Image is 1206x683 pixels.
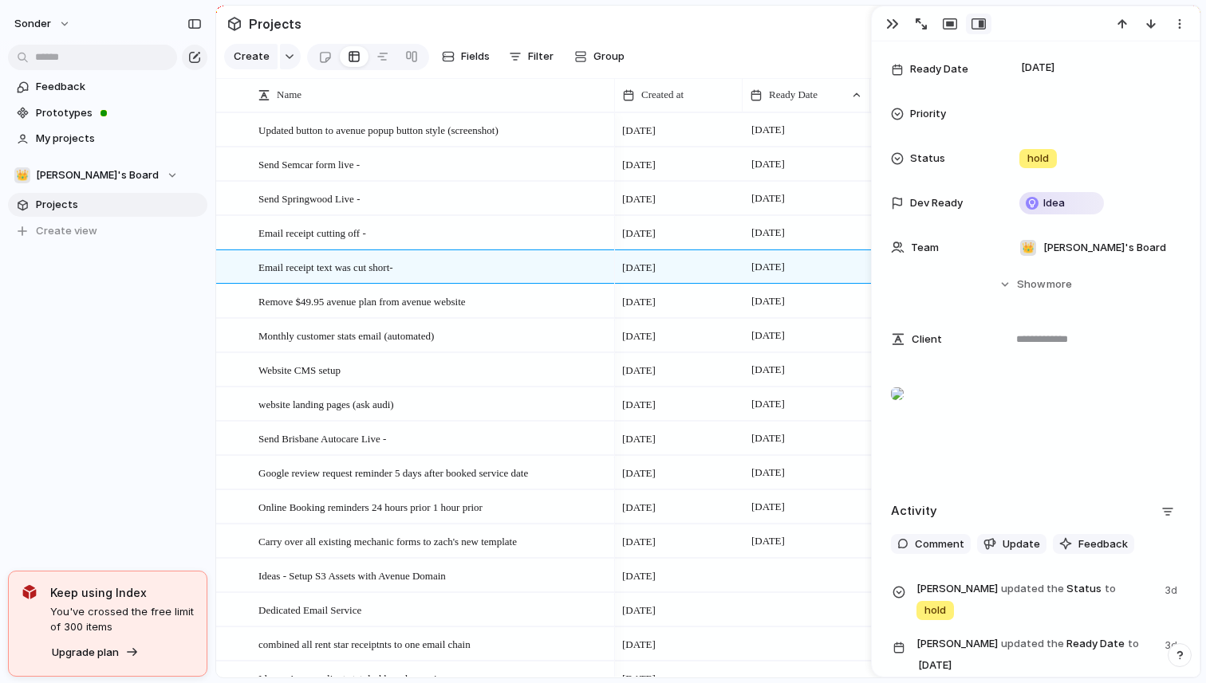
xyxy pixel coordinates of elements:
[246,10,305,38] span: Projects
[747,360,789,379] span: [DATE]
[8,101,207,125] a: Prototypes
[622,328,656,344] span: [DATE]
[7,11,79,37] button: sonder
[8,127,207,151] a: My projects
[924,603,946,618] span: hold
[36,167,159,183] span: [PERSON_NAME]'s Board
[747,292,789,311] span: [DATE]
[914,656,956,675] span: [DATE]
[747,326,789,345] span: [DATE]
[891,534,971,555] button: Comment
[1165,579,1180,599] span: 3d
[622,637,656,653] span: [DATE]
[910,195,963,211] span: Dev Ready
[1165,634,1180,654] span: 3d
[593,49,625,65] span: Group
[911,240,939,256] span: Team
[234,49,270,65] span: Create
[1105,581,1116,597] span: to
[258,463,528,481] span: Google review request reminder 5 days after booked service date
[258,429,386,447] span: Send Brisbane Autocare Live -
[1043,195,1065,211] span: Idea
[769,87,818,103] span: Ready Date
[747,497,789,516] span: [DATE]
[622,397,656,413] span: [DATE]
[912,332,942,347] span: Client
[891,270,1180,299] button: Showmore
[1003,536,1040,552] span: Update
[747,155,789,174] span: [DATE]
[622,431,656,447] span: [DATE]
[258,532,517,550] span: Carry over all existing mechanic forms to zach's new template
[258,223,366,241] span: Email receipt cutting off -
[258,600,361,618] span: Dedicated Email Service
[224,44,278,69] button: Create
[622,500,656,516] span: [DATE]
[258,155,360,173] span: Send Semcar form live -
[566,44,633,69] button: Group
[622,294,656,310] span: [DATE]
[747,429,789,448] span: [DATE]
[47,642,144,664] button: Upgrade plan
[14,167,30,183] div: 👑
[1001,636,1064,652] span: updated the
[8,219,207,243] button: Create view
[258,326,434,344] span: Monthly customer stats email (automated)
[36,105,202,121] span: Prototypes
[916,634,1155,677] span: Ready Date
[977,534,1046,555] button: Update
[258,634,471,653] span: combined all rent star receiptnts to one email chain
[910,61,968,77] span: Ready Date
[258,497,483,516] span: Online Booking reminders 24 hours prior 1 hour prior
[461,49,490,65] span: Fields
[622,568,656,584] span: [DATE]
[258,189,360,207] span: Send Springwood Live -
[747,120,789,139] span: [DATE]
[36,197,202,213] span: Projects
[50,604,194,635] span: You've crossed the free limit of 300 items
[436,44,496,69] button: Fields
[258,566,446,584] span: Ideas - Setup S3 Assets with Avenue Domain
[891,502,937,520] h2: Activity
[36,223,97,239] span: Create view
[622,123,656,139] span: [DATE]
[910,106,946,122] span: Priority
[528,49,554,65] span: Filter
[910,151,945,167] span: Status
[747,223,789,242] span: [DATE]
[258,292,466,310] span: Remove $49.95 avenue plan from avenue website
[8,75,207,99] a: Feedback
[916,581,998,597] span: [PERSON_NAME]
[1017,277,1046,292] span: Show
[622,226,656,241] span: [DATE]
[258,120,499,139] span: Updated button to avenue popup button style (screenshot)
[1043,240,1166,256] span: [PERSON_NAME]'s Board
[747,189,789,208] span: [DATE]
[52,645,119,661] span: Upgrade plan
[1017,58,1059,77] span: [DATE]
[747,257,789,277] span: [DATE]
[50,584,194,601] span: Keep using Index
[8,163,207,187] button: 👑[PERSON_NAME]'s Board
[622,534,656,550] span: [DATE]
[1046,277,1072,292] span: more
[1020,240,1036,256] div: 👑
[915,536,964,552] span: Comment
[36,79,202,95] span: Feedback
[747,532,789,551] span: [DATE]
[747,394,789,414] span: [DATE]
[622,363,656,379] span: [DATE]
[1053,534,1134,555] button: Feedback
[916,579,1155,622] span: Status
[258,394,394,413] span: website landing pages (ask audi)
[36,131,202,147] span: My projects
[503,44,560,69] button: Filter
[622,603,656,618] span: [DATE]
[14,16,51,32] span: sonder
[916,636,998,652] span: [PERSON_NAME]
[258,257,393,276] span: Email receipt text was cut short-
[622,191,656,207] span: [DATE]
[747,463,789,482] span: [DATE]
[622,157,656,173] span: [DATE]
[277,87,301,103] span: Name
